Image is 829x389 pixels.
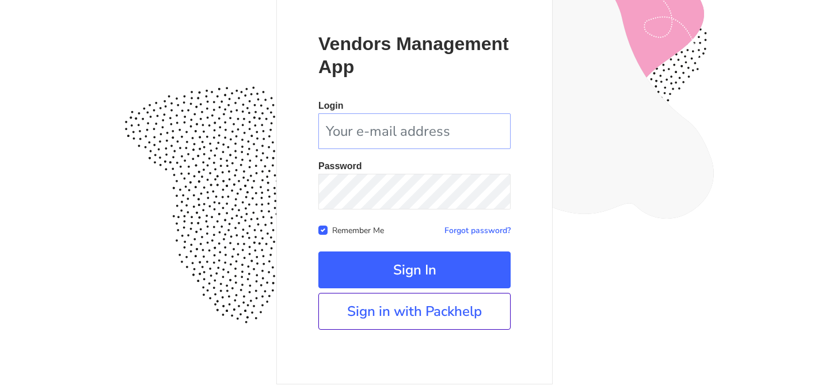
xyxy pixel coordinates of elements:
[318,251,511,288] button: Sign In
[444,225,511,236] a: Forgot password?
[318,101,511,110] p: Login
[318,162,511,171] p: Password
[318,32,511,78] p: Vendors Management App
[318,113,511,149] input: Your e-mail address
[332,223,384,236] label: Remember Me
[318,293,511,330] a: Sign in with Packhelp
